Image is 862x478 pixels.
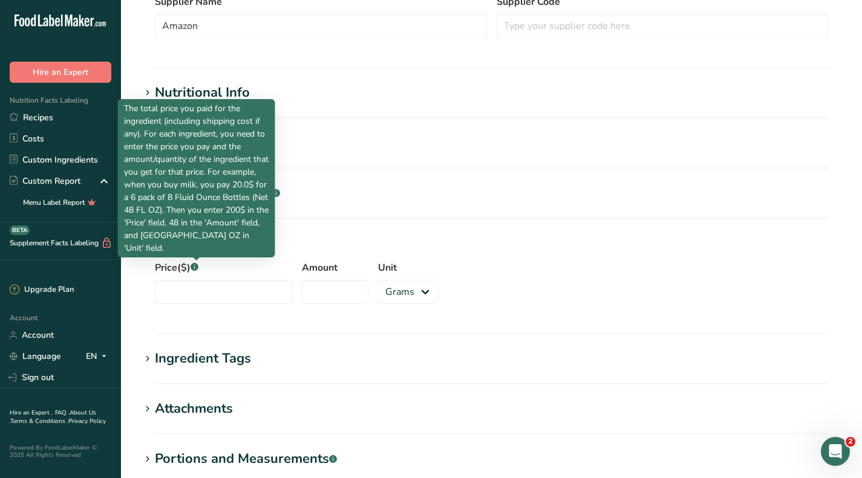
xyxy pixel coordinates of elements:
a: About Us . [10,409,96,425]
label: Unit [378,260,439,275]
iframe: Intercom live chat [821,437,850,466]
div: Ingredient Tags [155,349,251,369]
input: Type your supplier code here [497,14,829,38]
a: Language [10,346,61,367]
div: Powered By FoodLabelMaker © 2025 All Rights Reserved [10,444,111,459]
div: Custom Report [10,175,80,187]
span: 2 [846,437,855,447]
a: Hire an Expert . [10,409,53,417]
div: Nutritional Info [155,83,250,103]
p: The total price you paid for the ingredient (including shipping cost if any). For each ingredient... [124,102,269,254]
label: Amount [302,260,368,275]
button: Hire an Expert [10,62,111,83]
input: Type your supplier name here [155,14,487,38]
div: Upgrade Plan [10,284,74,296]
a: FAQ . [55,409,70,417]
div: EN [86,349,111,364]
div: BETA [10,225,30,235]
label: Price($) [155,260,292,275]
a: Terms & Conditions . [10,417,68,425]
a: Privacy Policy [68,417,106,425]
div: Attachments [155,399,233,419]
div: Portions and Measurements [155,449,337,469]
